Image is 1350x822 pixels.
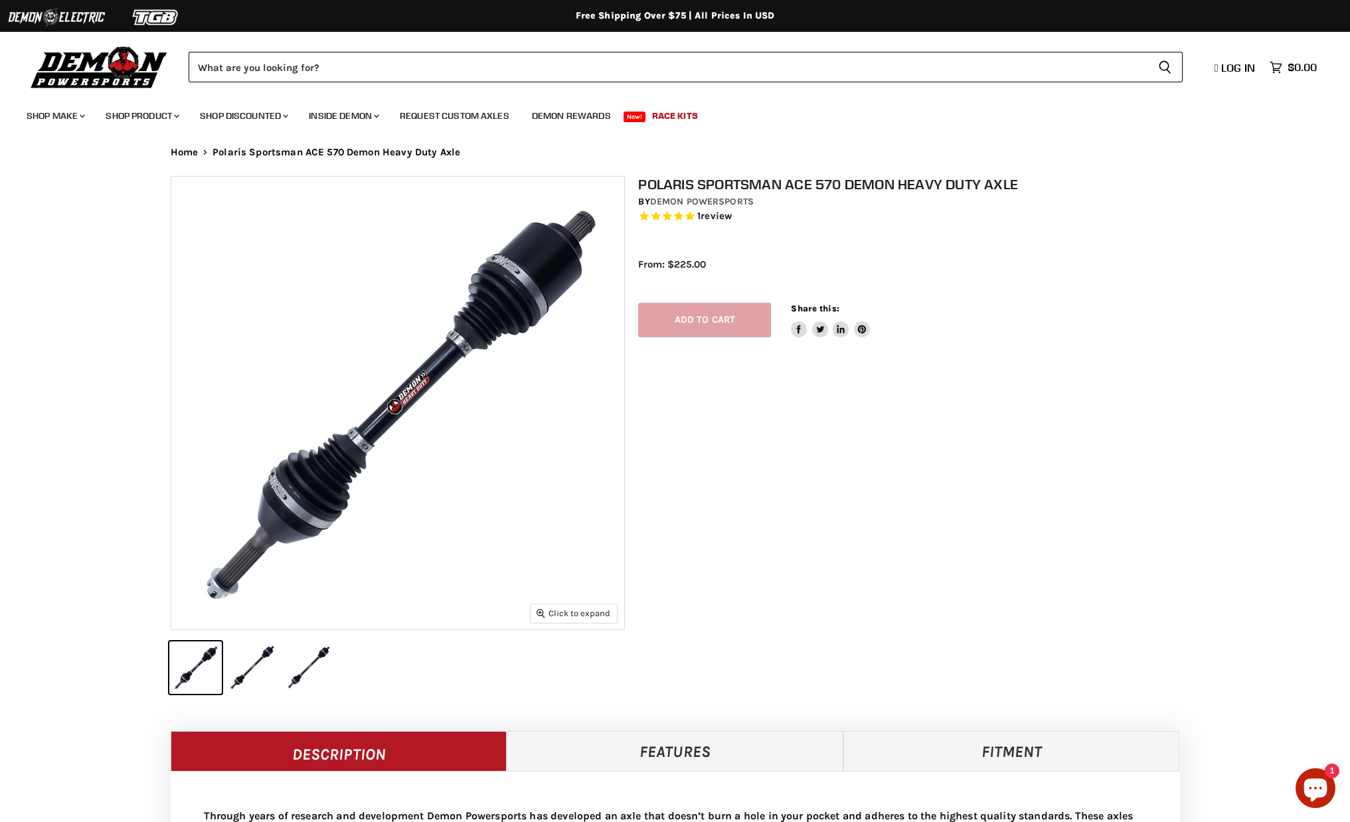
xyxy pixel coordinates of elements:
button: IMAGE thumbnail [282,641,335,694]
span: Log in [1221,61,1255,74]
input: Search [189,52,1147,82]
div: Free Shipping Over $75 | All Prices In USD [144,10,1207,22]
span: $0.00 [1288,61,1317,74]
span: review [701,210,732,222]
a: Request Custom Axles [390,102,519,129]
img: Demon Electric Logo 2 [7,5,106,30]
button: Click to expand [531,604,617,622]
a: Inside Demon [299,102,387,129]
form: Product [189,52,1183,82]
nav: Breadcrumbs [144,147,1207,158]
aside: Share this: [791,303,870,338]
span: From: $225.00 [638,258,706,270]
span: Share this: [791,303,839,313]
button: IMAGE thumbnail [169,641,222,694]
inbox-online-store-chat: Shopify online store chat [1292,768,1339,811]
ul: Main menu [17,97,1313,129]
span: Click to expand [537,608,610,618]
a: Home [171,147,199,158]
a: Race Kits [642,102,708,129]
img: TGB Logo 2 [106,5,206,30]
span: New! [624,112,646,122]
div: by [638,195,1193,209]
span: Polaris Sportsman ACE 570 Demon Heavy Duty Axle [212,147,460,158]
h1: Polaris Sportsman ACE 570 Demon Heavy Duty Axle [638,176,1193,193]
span: 1 reviews [697,210,732,222]
img: IMAGE [171,177,624,629]
a: Description [171,731,507,771]
img: Demon Powersports [27,43,172,90]
a: Features [507,731,843,771]
a: Fitment [843,731,1180,771]
button: Search [1147,52,1183,82]
a: Shop Product [96,102,187,129]
span: Rated 5.0 out of 5 stars 1 reviews [638,210,1193,224]
a: Shop Discounted [190,102,296,129]
button: IMAGE thumbnail [226,641,278,694]
a: Shop Make [17,102,93,129]
a: $0.00 [1263,58,1323,77]
a: Log in [1209,62,1263,74]
a: Demon Rewards [522,102,621,129]
a: Demon Powersports [650,196,754,207]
